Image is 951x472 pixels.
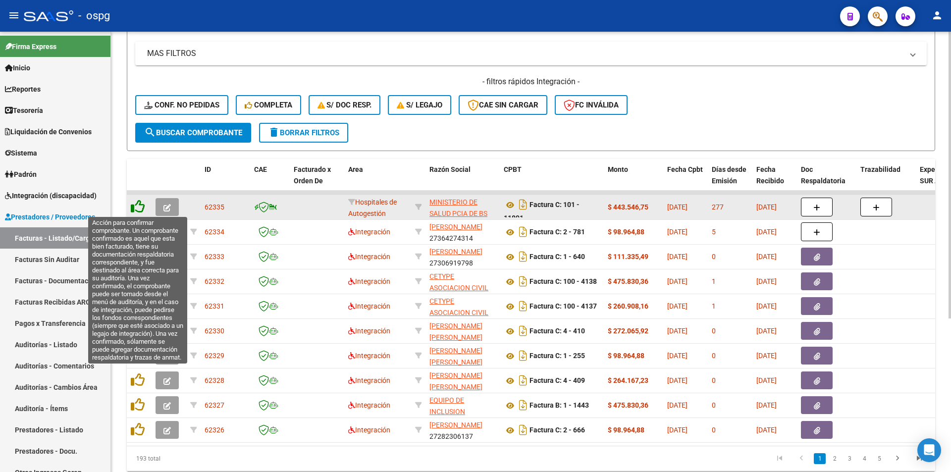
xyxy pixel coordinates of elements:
span: [DATE] [756,376,777,384]
span: S/ Doc Resp. [317,101,372,109]
strong: Factura B: 1 - 1443 [529,402,589,410]
mat-panel-title: MAS FILTROS [147,48,903,59]
i: Descargar documento [517,298,529,314]
span: 62331 [205,302,224,310]
datatable-header-cell: CAE [250,159,290,203]
span: [PERSON_NAME] [429,421,482,429]
span: MINISTERIO DE SALUD PCIA DE BS AS O. P. [429,198,487,229]
i: Descargar documento [517,372,529,388]
span: [DATE] [667,228,687,236]
span: - ospg [78,5,110,27]
a: 4 [858,453,870,464]
li: page 1 [812,450,827,467]
strong: $ 264.167,23 [608,376,648,384]
span: Monto [608,165,628,173]
strong: $ 475.830,36 [608,401,648,409]
datatable-header-cell: Area [344,159,411,203]
div: 27366960835 [429,345,496,366]
mat-expansion-panel-header: MAS FILTROS [135,42,927,65]
button: Buscar Comprobante [135,123,251,143]
span: [DATE] [667,426,687,434]
span: [DATE] [756,277,777,285]
span: S/ legajo [397,101,442,109]
span: Fecha Recibido [756,165,784,185]
span: 62333 [205,253,224,261]
div: 27364274314 [429,221,496,242]
i: Descargar documento [517,397,529,413]
li: page 4 [857,450,872,467]
span: Integración [348,302,390,310]
a: go to last page [910,453,929,464]
mat-icon: delete [268,126,280,138]
span: Integración [348,277,390,285]
span: [DATE] [756,302,777,310]
span: Integración [348,228,390,236]
span: Tesorería [5,105,43,116]
span: Completa [245,101,292,109]
strong: Factura C: 2 - 781 [529,228,585,236]
i: Descargar documento [517,348,529,364]
i: Descargar documento [517,197,529,212]
span: 1 [712,302,716,310]
a: go to first page [770,453,789,464]
span: Liquidación de Convenios [5,126,92,137]
span: CETYPE ASOCIACION CIVIL PARA EL DESARROLLO COMUNITARIO [429,297,488,350]
button: CAE SIN CARGAR [459,95,547,115]
span: [PERSON_NAME] [PERSON_NAME] [429,371,482,391]
button: Borrar Filtros [259,123,348,143]
span: 62326 [205,426,224,434]
i: Descargar documento [517,224,529,240]
span: EQUIPO DE INCLUSION CRECIENDO JUNTOS S.R.L. [429,396,495,438]
span: 0 [712,327,716,335]
span: [DATE] [756,327,777,335]
button: S/ legajo [388,95,451,115]
span: Doc Respaldatoria [801,165,845,185]
strong: Factura C: 101 - 11891 [504,201,580,222]
span: Reportes [5,84,41,95]
a: 2 [829,453,841,464]
li: page 5 [872,450,887,467]
span: 5 [712,228,716,236]
span: 0 [712,426,716,434]
div: 30707377956 [429,271,496,292]
span: Integración [348,401,390,409]
button: S/ Doc Resp. [309,95,381,115]
span: CAE [254,165,267,173]
span: Fecha Cpbt [667,165,703,173]
span: CPBT [504,165,522,173]
i: Descargar documento [517,422,529,438]
datatable-header-cell: CPBT [500,159,604,203]
div: 27282306137 [429,420,496,440]
strong: Factura C: 4 - 409 [529,377,585,385]
a: go to previous page [792,453,811,464]
span: [PERSON_NAME] [429,223,482,231]
strong: $ 475.830,36 [608,277,648,285]
div: 20269429454 [429,370,496,391]
datatable-header-cell: Fecha Cpbt [663,159,708,203]
span: Conf. no pedidas [144,101,219,109]
span: 0 [712,401,716,409]
button: Conf. no pedidas [135,95,228,115]
a: 5 [873,453,885,464]
datatable-header-cell: Fecha Recibido [752,159,797,203]
span: [DATE] [667,302,687,310]
span: [DATE] [667,376,687,384]
span: 62335 [205,203,224,211]
span: [DATE] [756,253,777,261]
span: [PERSON_NAME] [PERSON_NAME] [429,322,482,341]
div: 20269429454 [429,320,496,341]
span: CETYPE ASOCIACION CIVIL PARA EL DESARROLLO COMUNITARIO [429,272,488,325]
datatable-header-cell: Trazabilidad [856,159,916,203]
mat-icon: person [931,9,943,21]
span: ID [205,165,211,173]
span: FC Inválida [564,101,619,109]
span: CAE SIN CARGAR [468,101,538,109]
strong: Factura C: 2 - 666 [529,426,585,434]
strong: Factura C: 1 - 255 [529,352,585,360]
span: 62329 [205,352,224,360]
a: 3 [844,453,855,464]
span: [DATE] [667,203,687,211]
i: Descargar documento [517,273,529,289]
span: Integración [348,376,390,384]
a: go to next page [888,453,907,464]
